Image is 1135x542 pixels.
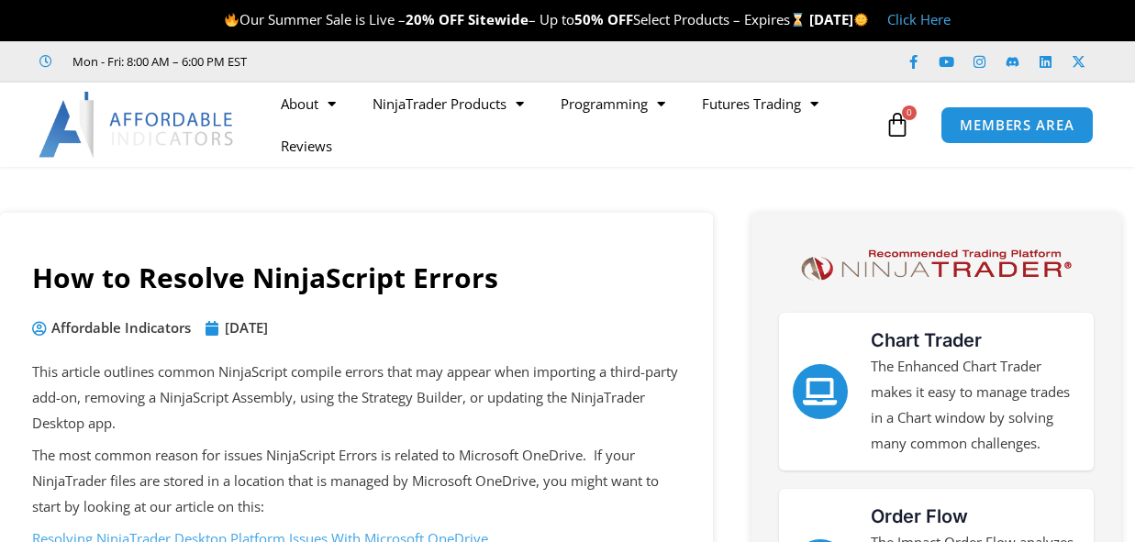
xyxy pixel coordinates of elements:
[940,106,1094,144] a: MEMBERS AREA
[468,10,529,28] strong: Sitewide
[684,83,837,125] a: Futures Trading
[224,10,809,28] span: Our Summer Sale is Live – – Up to Select Products – Expires
[960,118,1074,132] span: MEMBERS AREA
[225,13,239,27] img: 🔥
[793,364,848,419] a: Chart Trader
[225,318,268,337] time: [DATE]
[32,259,681,297] h1: How to Resolve NinjaScript Errors
[262,83,880,167] nav: Menu
[32,443,681,520] p: The most common reason for issues NinjaScript Errors is related to Microsoft OneDrive. If your Ni...
[39,92,236,158] img: LogoAI | Affordable Indicators – NinjaTrader
[406,10,464,28] strong: 20% OFF
[262,83,354,125] a: About
[791,13,805,27] img: ⌛
[795,245,1077,285] img: NinjaTrader Logo | Affordable Indicators – NinjaTrader
[854,13,868,27] img: 🌞
[887,10,951,28] a: Click Here
[871,329,982,351] a: Chart Trader
[68,50,247,72] span: Mon - Fri: 8:00 AM – 6:00 PM EST
[32,359,681,437] p: This article outlines common NinjaScript compile errors that may appear when importing a third-pa...
[871,354,1080,456] p: The Enhanced Chart Trader makes it easy to manage trades in a Chart window by solving many common...
[857,98,938,151] a: 0
[871,505,968,527] a: Order Flow
[354,83,542,125] a: NinjaTrader Products
[574,10,633,28] strong: 50% OFF
[47,315,191,341] span: Affordable Indicators
[273,52,548,71] iframe: Customer reviews powered by Trustpilot
[809,10,869,28] strong: [DATE]
[902,105,917,120] span: 0
[542,83,684,125] a: Programming
[262,125,351,167] a: Reviews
